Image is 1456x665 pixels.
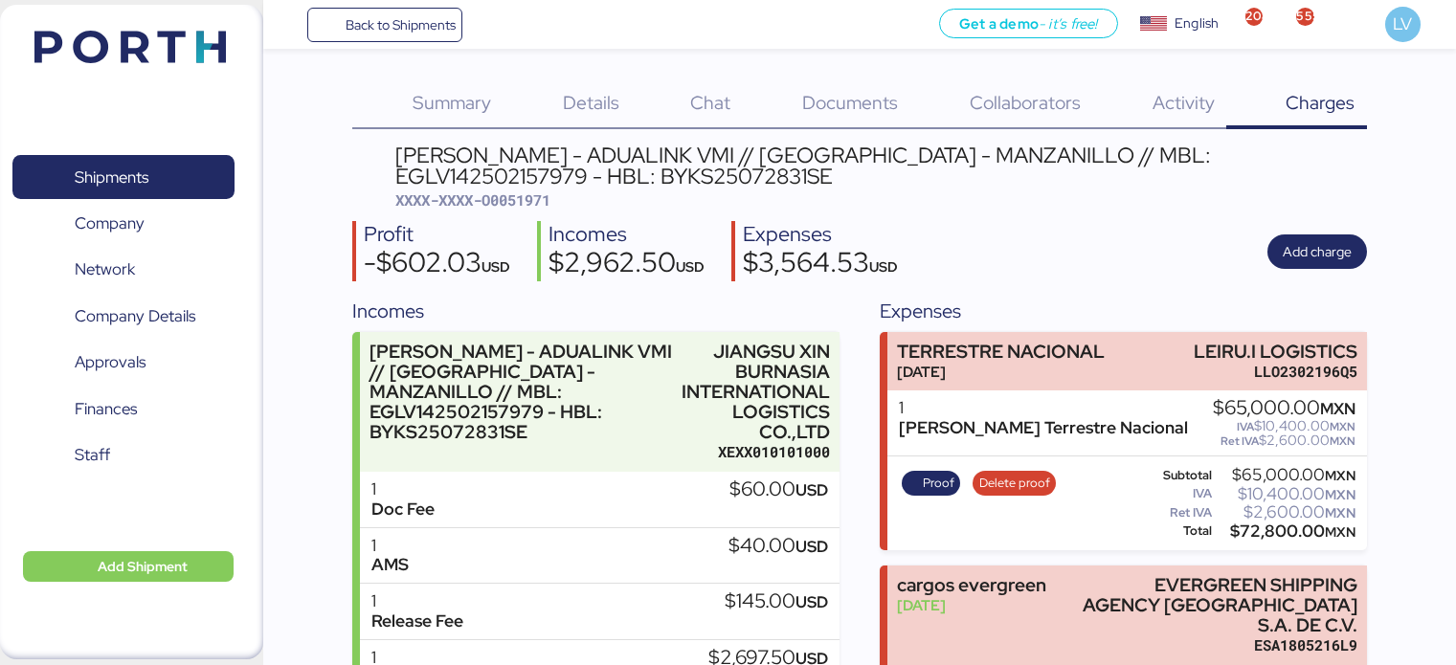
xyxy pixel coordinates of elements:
button: Menu [275,9,307,41]
div: LEIRU.I LOGISTICS [1194,342,1357,362]
div: $2,600.00 [1216,505,1355,520]
span: MXN [1325,486,1355,503]
div: $40.00 [728,536,828,557]
span: USD [795,536,828,557]
div: $72,800.00 [1216,524,1355,539]
span: Charges [1286,90,1355,115]
span: Company Details [75,302,195,330]
span: Documents [802,90,898,115]
div: Ret IVA [1149,506,1212,520]
div: AMS [371,555,409,575]
span: Chat [690,90,730,115]
span: Network [75,255,135,283]
div: 1 [371,536,409,556]
span: MXN [1325,504,1355,521]
div: [DATE] [897,362,1105,382]
div: [PERSON_NAME] - ADUALINK VMI // [GEOGRAPHIC_DATA] - MANZANILLO // MBL: EGLV142502157979 - HBL: BY... [370,342,673,443]
div: cargos evergreen [897,575,1046,595]
div: 1 [371,479,435,499]
span: Back to Shipments [346,13,456,36]
a: Approvals [12,341,235,385]
div: Release Fee [371,611,463,632]
span: USD [795,591,828,612]
span: Add Shipment [98,555,188,578]
div: $65,000.00 [1213,398,1355,419]
span: Finances [75,395,137,423]
div: 1 [899,398,1188,418]
div: [PERSON_NAME] - ADUALINK VMI // [GEOGRAPHIC_DATA] - MANZANILLO // MBL: EGLV142502157979 - HBL: BY... [395,144,1367,188]
div: ESA1805216L9 [1081,635,1357,655]
a: Network [12,248,235,292]
span: MXN [1325,523,1355,541]
span: Proof [923,473,954,494]
div: $10,400.00 [1213,419,1355,433]
div: Profit [364,221,510,249]
span: USD [869,257,898,276]
button: Add Shipment [23,551,234,582]
button: Delete proof [973,471,1056,496]
div: Expenses [743,221,898,249]
div: XEXX010101000 [682,442,830,462]
div: Total [1149,524,1212,538]
span: USD [795,479,828,500]
span: Details [563,90,619,115]
div: English [1175,13,1219,33]
a: Finances [12,388,235,432]
span: Ret IVA [1221,433,1259,449]
div: $145.00 [725,591,828,612]
a: Back to Shipments [307,8,463,42]
span: Collaborators [970,90,1081,115]
span: Summary [413,90,491,115]
div: Doc Fee [371,499,435,520]
div: Subtotal [1149,469,1212,482]
span: USD [482,257,510,276]
span: Company [75,210,145,237]
div: $3,564.53 [743,249,898,281]
a: Company Details [12,295,235,339]
span: MXN [1320,398,1355,419]
button: Add charge [1267,234,1367,269]
div: $60.00 [729,479,828,500]
a: Staff [12,433,235,477]
button: Proof [902,471,961,496]
span: IVA [1237,419,1254,434]
div: $2,962.50 [549,249,705,281]
span: MXN [1330,433,1355,449]
span: XXXX-XXXX-O0051971 [395,190,550,210]
span: LV [1393,11,1412,36]
span: Shipments [75,164,148,191]
div: $2,600.00 [1213,433,1355,448]
div: -$602.03 [364,249,510,281]
span: Add charge [1283,240,1352,263]
a: Company [12,202,235,246]
div: $10,400.00 [1216,487,1355,501]
div: JIANGSU XIN BURNASIA INTERNATIONAL LOGISTICS CO.,LTD [682,342,830,443]
div: Expenses [880,297,1366,325]
div: Incomes [549,221,705,249]
span: MXN [1330,419,1355,434]
span: Approvals [75,348,146,376]
div: LLO2302196Q5 [1194,362,1357,382]
div: TERRESTRE NACIONAL [897,342,1105,362]
span: Activity [1153,90,1215,115]
div: IVA [1149,487,1212,500]
a: Shipments [12,155,235,199]
span: MXN [1325,467,1355,484]
div: [DATE] [897,595,1046,615]
span: Staff [75,441,110,469]
div: EVERGREEN SHIPPING AGENCY [GEOGRAPHIC_DATA] S.A. DE C.V. [1081,575,1357,635]
span: Delete proof [979,473,1050,494]
div: $65,000.00 [1216,468,1355,482]
div: [PERSON_NAME] Terrestre Nacional [899,418,1188,438]
span: USD [676,257,705,276]
div: Incomes [352,297,839,325]
div: 1 [371,591,463,611]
